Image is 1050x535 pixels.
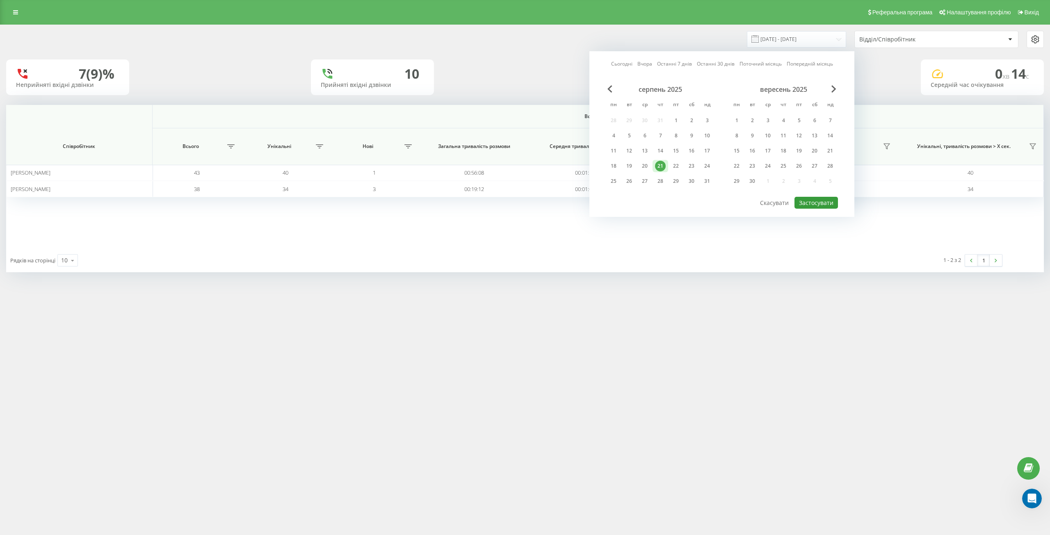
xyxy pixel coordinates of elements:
[621,130,637,142] div: вт 5 серп 2025 р.
[729,160,744,172] div: пн 22 вер 2025 р.
[17,143,141,150] span: Співробітник
[623,99,635,112] abbr: вівторок
[778,146,789,156] div: 18
[671,161,681,171] div: 22
[731,130,742,141] div: 8
[776,130,791,142] div: чт 11 вер 2025 р.
[637,160,653,172] div: ср 20 серп 2025 р.
[807,114,822,127] div: сб 6 вер 2025 р.
[13,169,128,185] div: 📌 дізнатися, як впровадити функцію максимально ефективно;
[729,175,744,187] div: пн 29 вер 2025 р.
[686,115,697,126] div: 2
[809,161,820,171] div: 27
[778,161,789,171] div: 25
[822,114,838,127] div: нд 7 вер 2025 р.
[624,146,635,156] div: 12
[684,160,699,172] div: сб 23 серп 2025 р.
[968,169,973,176] span: 40
[831,85,836,93] span: Next Month
[931,82,1034,89] div: Середній час очікування
[668,130,684,142] div: пт 8 серп 2025 р.
[747,161,758,171] div: 23
[699,145,715,157] div: нд 17 серп 2025 р.
[822,160,838,172] div: нд 28 вер 2025 р.
[729,130,744,142] div: пн 8 вер 2025 р.
[822,130,838,142] div: нд 14 вер 2025 р.
[701,99,713,112] abbr: неділя
[79,66,114,82] div: 7 (9)%
[902,143,1026,150] span: Унікальні, тривалість розмови > Х сек.
[418,165,529,181] td: 00:56:08
[194,169,200,176] span: 43
[794,130,804,141] div: 12
[1022,489,1042,508] iframe: Intercom live chat
[699,175,715,187] div: нд 31 серп 2025 р.
[606,85,715,93] div: серпень 2025
[1025,9,1039,16] span: Вихід
[624,130,635,141] div: 5
[777,99,790,112] abbr: четвер
[13,149,128,165] div: 📌 зрозуміти, як АІ допоможе у виявленні інсайтів із розмов;
[245,143,313,150] span: Унікальні
[744,160,760,172] div: вт 23 вер 2025 р.
[729,85,838,93] div: вересень 2025
[762,161,773,171] div: 24
[668,114,684,127] div: пт 1 серп 2025 р.
[637,130,653,142] div: ср 6 серп 2025 р.
[671,176,681,187] div: 29
[702,161,712,171] div: 24
[373,185,376,193] span: 3
[283,169,288,176] span: 40
[141,265,154,278] button: Надіслати повідомлення…
[321,82,424,89] div: Прийняті вхідні дзвінки
[762,146,773,156] div: 17
[1002,72,1011,81] span: хв
[639,130,650,141] div: 6
[791,145,807,157] div: пт 19 вер 2025 р.
[606,130,621,142] div: пн 4 серп 2025 р.
[809,130,820,141] div: 13
[621,175,637,187] div: вт 26 серп 2025 р.
[624,161,635,171] div: 19
[654,99,667,112] abbr: четвер
[637,175,653,187] div: ср 27 серп 2025 р.
[653,145,668,157] div: чт 14 серп 2025 р.
[824,99,836,112] abbr: неділя
[194,185,200,193] span: 38
[61,256,68,264] div: 10
[11,185,50,193] span: [PERSON_NAME]
[653,160,668,172] div: чт 21 серп 2025 р.
[655,176,666,187] div: 28
[702,130,712,141] div: 10
[7,251,157,265] textarea: Повідомлення...
[201,113,995,120] span: Всі дзвінки
[128,3,144,19] button: Головна
[13,269,19,275] button: Вибір емодзі
[791,160,807,172] div: пт 26 вер 2025 р.
[699,130,715,142] div: нд 10 серп 2025 р.
[762,130,773,141] div: 10
[776,114,791,127] div: чт 4 вер 2025 р.
[607,85,612,93] span: Previous Month
[778,115,789,126] div: 4
[373,169,376,176] span: 1
[685,99,698,112] abbr: субота
[968,185,973,193] span: 34
[40,4,73,10] h1: Oleksandr
[807,130,822,142] div: сб 13 вер 2025 р.
[730,99,743,112] abbr: понеділок
[653,130,668,142] div: чт 7 серп 2025 р.
[11,169,50,176] span: [PERSON_NAME]
[334,143,402,150] span: Нові
[822,145,838,157] div: нд 21 вер 2025 р.
[668,145,684,157] div: пт 15 серп 2025 р.
[859,36,957,43] div: Відділ/Співробітник
[684,130,699,142] div: сб 9 серп 2025 р.
[794,115,804,126] div: 5
[756,197,793,209] button: Скасувати
[947,9,1011,16] span: Налаштування профілю
[825,130,835,141] div: 14
[977,255,990,266] a: 1
[668,160,684,172] div: пт 22 серп 2025 р.
[794,146,804,156] div: 19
